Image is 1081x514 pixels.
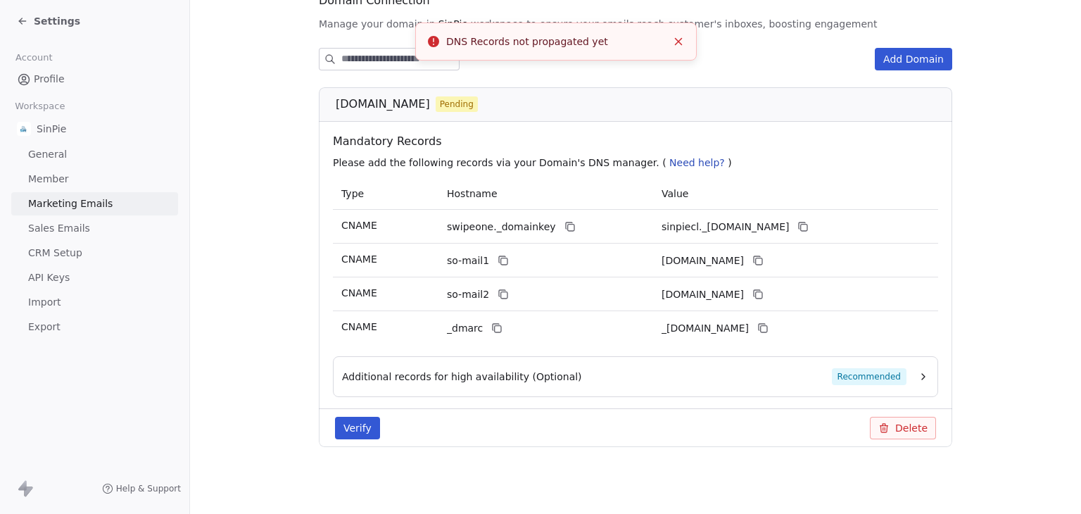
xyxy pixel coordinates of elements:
[341,287,377,299] span: CNAME
[11,242,178,265] a: CRM Setup
[28,270,70,285] span: API Keys
[447,220,556,234] span: swipeone._domainkey
[17,122,31,136] img: Logo%20SinPie.jpg
[335,417,380,439] button: Verify
[447,188,498,199] span: Hostname
[11,315,178,339] a: Export
[116,483,181,494] span: Help & Support
[333,156,944,170] p: Please add the following records via your Domain's DNS manager. ( )
[11,68,178,91] a: Profile
[28,320,61,334] span: Export
[102,483,181,494] a: Help & Support
[28,172,69,187] span: Member
[11,168,178,191] a: Member
[37,122,66,136] span: SinPie
[440,98,474,111] span: Pending
[319,17,436,31] span: Manage your domain in
[662,321,749,336] span: _dmarc.swipeone.email
[17,14,80,28] a: Settings
[342,368,929,385] button: Additional records for high availability (Optional)Recommended
[341,253,377,265] span: CNAME
[336,96,430,113] span: [DOMAIN_NAME]
[9,47,58,68] span: Account
[11,192,178,215] a: Marketing Emails
[11,143,178,166] a: General
[11,266,178,289] a: API Keys
[28,147,67,162] span: General
[342,370,582,384] span: Additional records for high availability (Optional)
[28,221,90,236] span: Sales Emails
[341,220,377,231] span: CNAME
[28,196,113,211] span: Marketing Emails
[662,253,744,268] span: sinpiecl1.swipeone.email
[668,17,878,31] span: customer's inboxes, boosting engagement
[34,14,80,28] span: Settings
[447,287,489,302] span: so-mail2
[446,35,666,49] div: DNS Records not propagated yet
[662,188,688,199] span: Value
[669,157,725,168] span: Need help?
[832,368,906,385] span: Recommended
[11,291,178,314] a: Import
[28,295,61,310] span: Import
[34,72,65,87] span: Profile
[341,187,430,201] p: Type
[9,96,71,117] span: Workspace
[662,220,789,234] span: sinpiecl._domainkey.swipeone.email
[669,32,688,51] button: Close toast
[447,253,489,268] span: so-mail1
[28,246,82,261] span: CRM Setup
[662,287,744,302] span: sinpiecl2.swipeone.email
[11,217,178,240] a: Sales Emails
[447,321,483,336] span: _dmarc
[333,133,944,150] span: Mandatory Records
[870,417,936,439] button: Delete
[875,48,952,70] button: Add Domain
[341,321,377,332] span: CNAME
